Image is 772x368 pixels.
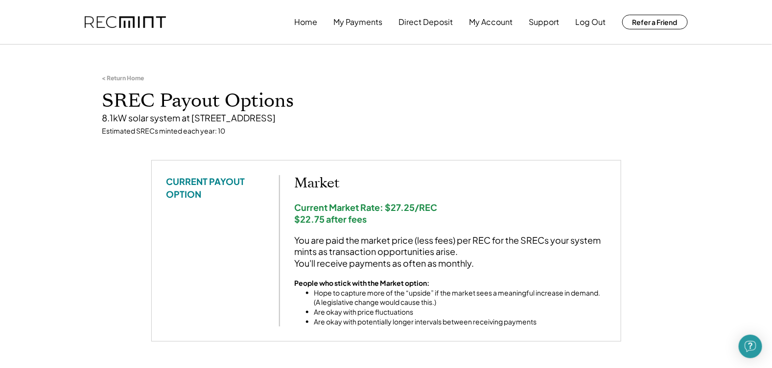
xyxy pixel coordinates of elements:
[529,12,560,32] button: Support
[102,112,670,123] div: 8.1kW solar system at [STREET_ADDRESS]
[314,288,606,307] li: Hope to capture more of the “upside” if the market sees a meaningful increase in demand. (A legis...
[576,12,606,32] button: Log Out
[295,278,430,287] strong: People who stick with the Market option:
[102,90,670,113] h1: SREC Payout Options
[314,317,606,327] li: Are okay with potentially longer intervals between receiving payments
[295,202,606,225] div: Current Market Rate: $27.25/REC $22.75 after fees
[102,126,670,136] div: Estimated SRECs minted each year: 10
[85,16,166,28] img: recmint-logotype%403x.png
[295,12,318,32] button: Home
[399,12,453,32] button: Direct Deposit
[622,15,688,29] button: Refer a Friend
[295,175,606,192] h2: Market
[295,234,606,269] div: You are paid the market price (less fees) per REC for the SRECs your system mints as transaction ...
[102,74,144,82] div: < Return Home
[334,12,383,32] button: My Payments
[469,12,513,32] button: My Account
[739,335,762,358] div: Open Intercom Messenger
[314,307,606,317] li: Are okay with price fluctuations
[166,175,264,200] div: CURRENT PAYOUT OPTION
